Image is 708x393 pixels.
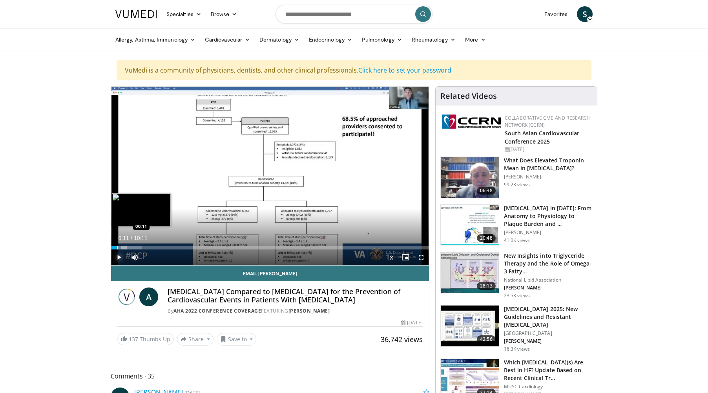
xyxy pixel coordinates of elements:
[441,157,499,198] img: 98daf78a-1d22-4ebe-927e-10afe95ffd94.150x105_q85_crop-smart_upscale.jpg
[477,187,496,195] span: 06:38
[131,235,132,241] span: /
[357,32,407,47] a: Pulmonology
[540,6,572,22] a: Favorites
[358,66,451,75] a: Click here to set your password
[504,305,592,329] h3: [MEDICAL_DATA] 2025: New Guidelines and Resistant [MEDICAL_DATA]
[442,115,501,129] img: a04ee3ba-8487-4636-b0fb-5e8d268f3737.png.150x105_q85_autocrop_double_scale_upscale_version-0.2.png
[118,235,129,241] span: 0:11
[577,6,593,22] a: S
[111,266,429,281] a: Email [PERSON_NAME]
[111,32,200,47] a: Allergy, Asthma, Immunology
[217,333,257,346] button: Save to
[460,32,491,47] a: More
[382,249,398,265] button: Playback Rate
[440,305,592,352] a: 42:56 [MEDICAL_DATA] 2025: New Guidelines and Resistant [MEDICAL_DATA] [GEOGRAPHIC_DATA] [PERSON_...
[117,60,591,80] div: VuMedi is a community of physicians, dentists, and other clinical professionals.
[413,249,429,265] button: Fullscreen
[115,10,157,18] img: VuMedi Logo
[477,335,496,343] span: 42:56
[440,156,592,198] a: 06:38 What Does Elevated Troponin Mean in [MEDICAL_DATA]? [PERSON_NAME] 99.2K views
[504,384,592,390] p: MUSC Cardiology
[504,237,530,244] p: 41.0K views
[504,285,592,291] p: [PERSON_NAME]
[441,205,499,246] img: 823da73b-7a00-425d-bb7f-45c8b03b10c3.150x105_q85_crop-smart_upscale.jpg
[504,252,592,275] h3: New Insights into Triglyceride Therapy and the Role of Omega-3 Fatty…
[168,287,423,304] h4: [MEDICAL_DATA] Compared to [MEDICAL_DATA] for the Prevention of Cardiovascular Events in Patients...
[440,204,592,246] a: 20:48 [MEDICAL_DATA] in [DATE]: From Anatomy to Physiology to Plaque Burden and … [PERSON_NAME] 4...
[440,91,497,101] h4: Related Videos
[477,234,496,242] span: 20:48
[111,246,429,249] div: Progress Bar
[112,193,171,226] img: image.jpeg
[206,6,242,22] a: Browse
[111,249,127,265] button: Play
[129,335,138,343] span: 137
[304,32,357,47] a: Endocrinology
[505,115,591,128] a: Collaborative CME and Research Network (CCRN)
[139,287,158,306] a: A
[441,252,499,293] img: 45ea033d-f728-4586-a1ce-38957b05c09e.150x105_q85_crop-smart_upscale.jpg
[255,32,304,47] a: Dermatology
[505,146,591,153] div: [DATE]
[401,319,422,326] div: [DATE]
[168,307,423,315] div: By FEATURING
[111,371,429,381] span: Comments 35
[177,333,213,346] button: Share
[504,204,592,228] h3: [MEDICAL_DATA] in [DATE]: From Anatomy to Physiology to Plaque Burden and …
[504,330,592,337] p: [GEOGRAPHIC_DATA]
[162,6,206,22] a: Specialties
[504,156,592,172] h3: What Does Elevated Troponin Mean in [MEDICAL_DATA]?
[381,335,423,344] span: 36,742 views
[134,235,148,241] span: 10:11
[504,346,530,352] p: 16.3K views
[504,229,592,236] p: [PERSON_NAME]
[398,249,413,265] button: Enable picture-in-picture mode
[504,174,592,180] p: [PERSON_NAME]
[200,32,255,47] a: Cardiovascular
[504,277,592,283] p: National Lipid Association
[276,5,432,24] input: Search topics, interventions
[477,282,496,290] span: 28:13
[127,249,142,265] button: Mute
[288,307,330,314] a: [PERSON_NAME]
[505,129,580,145] a: South Asian Cardiovascular Conference 2025
[504,293,530,299] p: 23.5K views
[117,287,136,306] img: AHA 2022 Conference Coverage
[441,306,499,346] img: 280bcb39-0f4e-42eb-9c44-b41b9262a277.150x105_q85_crop-smart_upscale.jpg
[440,252,592,299] a: 28:13 New Insights into Triglyceride Therapy and the Role of Omega-3 Fatty… National Lipid Associ...
[504,182,530,188] p: 99.2K views
[111,87,429,266] video-js: Video Player
[117,333,174,345] a: 137 Thumbs Up
[504,358,592,382] h3: Which [MEDICAL_DATA](s) Are Best in HF? Update Based on Recent Clinical Tr…
[504,338,592,344] p: [PERSON_NAME]
[407,32,460,47] a: Rheumatology
[173,307,261,314] a: AHA 2022 Conference Coverage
